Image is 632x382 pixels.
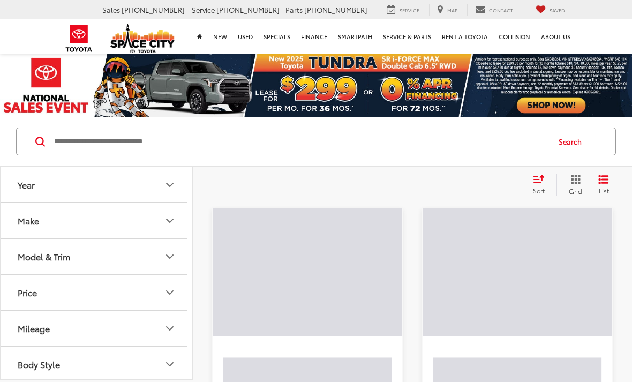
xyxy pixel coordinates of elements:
button: Model & TrimModel & Trim [1,239,193,274]
span: List [598,186,609,195]
button: MileageMileage [1,311,193,346]
a: Specials [258,19,296,54]
span: Map [447,6,457,13]
a: My Saved Vehicles [528,4,573,16]
img: Toyota [59,21,99,56]
a: Contact [467,4,521,16]
div: Make [18,215,39,226]
a: Finance [296,19,333,54]
button: YearYear [1,167,193,202]
span: Contact [489,6,513,13]
a: New [208,19,232,54]
div: Year [18,179,35,190]
div: Model & Trim [163,250,176,263]
button: PricePrice [1,275,193,310]
span: [PHONE_NUMBER] [304,5,367,14]
span: Grid [569,186,582,196]
a: Service [379,4,427,16]
button: MakeMake [1,203,193,238]
a: Home [192,19,208,54]
div: Body Style [163,358,176,371]
img: Space City Toyota [110,24,175,53]
div: Price [163,286,176,299]
a: SmartPath [333,19,378,54]
span: [PHONE_NUMBER] [216,5,280,14]
a: Used [232,19,258,54]
span: Saved [550,6,565,13]
span: Sales [102,5,120,14]
a: Rent a Toyota [437,19,493,54]
span: [PHONE_NUMBER] [122,5,185,14]
button: Body StyleBody Style [1,347,193,381]
button: List View [590,174,617,196]
div: Make [163,214,176,227]
div: Price [18,287,37,297]
div: Body Style [18,359,60,369]
span: Parts [285,5,303,14]
a: Collision [493,19,536,54]
a: Map [429,4,465,16]
a: Service & Parts [378,19,437,54]
button: Grid View [556,174,590,196]
div: Mileage [18,323,50,333]
a: About Us [536,19,576,54]
span: Service [192,5,215,14]
button: Search [548,128,597,155]
input: Search by Make, Model, or Keyword [53,129,548,154]
span: Sort [533,186,545,195]
div: Mileage [163,322,176,335]
div: Year [163,178,176,191]
div: Model & Trim [18,251,70,261]
span: Service [400,6,419,13]
button: Select sort value [528,174,556,196]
